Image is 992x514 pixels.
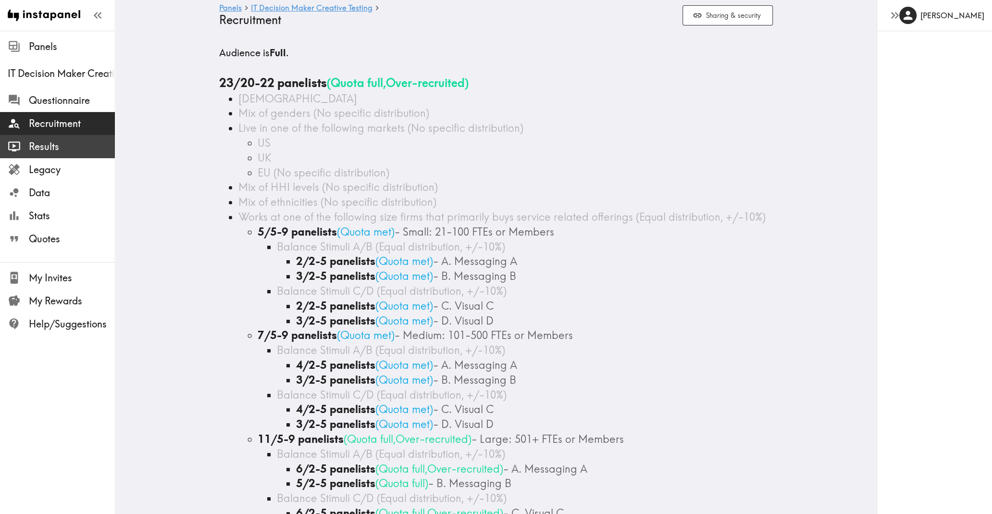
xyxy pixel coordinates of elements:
span: Works at one of the following size firms that primarily buys service related offerings (Equal dis... [238,210,766,224]
b: 7/5-9 panelists [258,328,337,342]
b: 23/20-22 panelists [219,75,327,90]
h6: [PERSON_NAME] [920,10,984,21]
span: ( Quota met ) [375,402,433,416]
b: 6/2-5 panelists [296,462,375,476]
b: 5/2-5 panelists [296,476,375,490]
span: Help/Suggestions [29,317,115,331]
span: ( Quota met ) [375,254,433,268]
span: ( Quota met ) [375,373,433,387]
span: - Small: 21-100 FTEs or Members [395,225,554,238]
span: US [258,136,271,150]
b: 3/2-5 panelists [296,373,375,387]
span: - A. Messaging A [433,254,517,268]
span: ( Quota met ) [337,225,395,238]
span: [DEMOGRAPHIC_DATA] [238,92,357,105]
span: ( Quota met ) [375,299,433,313]
span: - B. Messaging B [428,476,511,490]
span: Balance Stimuli A/B (Equal distribution, +/-10%) [277,447,505,461]
span: ( Quota full , Over-recruited ) [344,432,471,446]
span: ( Quota full ) [375,476,428,490]
a: IT Decision Maker Creative Testing [251,4,372,13]
span: ( Quota met ) [375,358,433,372]
span: - A. Messaging A [503,462,587,476]
b: 2/2-5 panelists [296,254,375,268]
span: Recruitment [29,117,115,130]
span: - A. Messaging A [433,358,517,372]
span: Live in one of the following markets (No specific distribution) [238,121,523,135]
span: Data [29,186,115,200]
span: My Invites [29,271,115,285]
span: - B. Messaging B [433,373,516,387]
span: ( Quota full , Over-recruited ) [327,75,469,90]
span: Mix of genders (No specific distribution) [238,106,429,120]
span: Questionnaire [29,94,115,107]
span: - B. Messaging B [433,269,516,283]
span: EU (No specific distribution) [258,166,389,179]
span: - C. Visual C [433,299,494,313]
span: Balance Stimuli C/D (Equal distribution, +/-10%) [277,491,507,505]
span: Results [29,140,115,153]
span: Balance Stimuli A/B (Equal distribution, +/-10%) [277,240,505,253]
span: ( Quota met ) [375,417,433,431]
span: UK [258,151,272,164]
span: ( Quota met ) [375,314,433,327]
span: - D. Visual D [433,417,494,431]
span: ( Quota met ) [375,269,433,283]
span: - D. Visual D [433,314,494,327]
a: Panels [219,4,242,13]
span: Balance Stimuli C/D (Equal distribution, +/-10%) [277,388,507,401]
span: IT Decision Maker Creative Testing [8,67,115,80]
span: My Rewards [29,294,115,308]
h5: Audience is . [219,46,773,60]
b: Full [270,47,286,59]
b: 4/2-5 panelists [296,358,375,372]
span: Balance Stimuli A/B (Equal distribution, +/-10%) [277,343,505,357]
b: 5/5-9 panelists [258,225,337,238]
b: 3/2-5 panelists [296,314,375,327]
span: Stats [29,209,115,223]
span: - Large: 501+ FTEs or Members [471,432,624,446]
button: Sharing & security [682,5,773,26]
b: 2/2-5 panelists [296,299,375,313]
b: 3/2-5 panelists [296,269,375,283]
b: 3/2-5 panelists [296,417,375,431]
span: ( Quota met ) [337,328,395,342]
span: ( Quota full , Over-recruited ) [375,462,503,476]
span: Legacy [29,163,115,176]
h4: Recruitment [219,13,675,27]
span: Mix of HHI levels (No specific distribution) [238,180,438,194]
span: - Medium: 101-500 FTEs or Members [395,328,573,342]
b: 4/2-5 panelists [296,402,375,416]
span: - C. Visual C [433,402,494,416]
span: Balance Stimuli C/D (Equal distribution, +/-10%) [277,284,507,298]
b: 11/5-9 panelists [258,432,344,446]
span: Quotes [29,232,115,246]
span: Mix of ethnicities (No specific distribution) [238,195,436,209]
span: Panels [29,40,115,53]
